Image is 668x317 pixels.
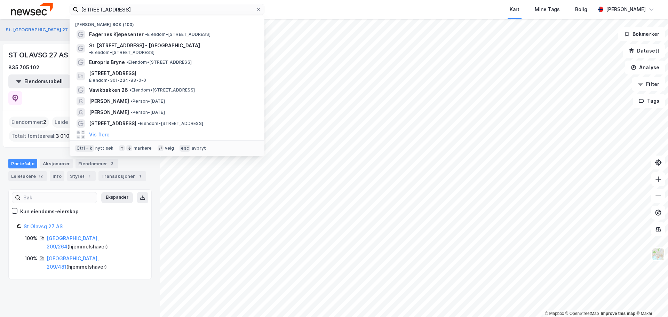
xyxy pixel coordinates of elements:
[25,234,37,243] div: 100%
[89,50,91,55] span: •
[89,50,154,55] span: Eiendom • [STREET_ADDRESS]
[43,118,46,126] span: 2
[75,159,118,168] div: Eiendommer
[9,130,78,142] div: Totalt tomteareal :
[70,16,264,29] div: [PERSON_NAME] søk (100)
[575,5,587,14] div: Bolig
[8,74,70,88] button: Eiendomstabell
[47,254,143,271] div: ( hjemmelshaver )
[134,145,152,151] div: markere
[47,235,99,249] a: [GEOGRAPHIC_DATA], 209/264
[565,311,599,316] a: OpenStreetMap
[109,160,116,167] div: 2
[89,86,128,94] span: Vavikbakken 26
[47,234,143,251] div: ( hjemmelshaver )
[652,248,665,261] img: Z
[52,117,101,128] div: Leide lokasjoner :
[180,145,190,152] div: esc
[606,5,646,14] div: [PERSON_NAME]
[89,30,144,39] span: Fagernes Kjøpesenter
[601,311,635,316] a: Improve this map
[89,130,110,139] button: Vis flere
[8,171,47,181] div: Leietakere
[129,87,132,93] span: •
[545,311,564,316] a: Mapbox
[8,63,39,72] div: 835 705 102
[535,5,560,14] div: Mine Tags
[11,3,53,15] img: newsec-logo.f6e21ccffca1b3a03d2d.png
[24,223,63,229] a: St Olavsg 27 AS
[138,121,140,126] span: •
[136,173,143,180] div: 1
[89,119,136,128] span: [STREET_ADDRESS]
[623,44,665,58] button: Datasett
[95,145,114,151] div: nytt søk
[25,254,37,263] div: 100%
[8,159,37,168] div: Portefølje
[126,60,192,65] span: Eiendom • [STREET_ADDRESS]
[37,173,44,180] div: 12
[165,145,174,151] div: velg
[9,117,49,128] div: Eiendommer :
[89,108,129,117] span: [PERSON_NAME]
[8,49,70,61] div: ST OLAVSG 27 AS
[40,159,73,168] div: Aksjonærer
[89,58,125,66] span: Europris Bryne
[510,5,519,14] div: Kart
[130,98,165,104] span: Person • [DATE]
[89,69,256,78] span: [STREET_ADDRESS]
[50,171,64,181] div: Info
[20,207,79,216] div: Kun eiendoms-eierskap
[129,87,195,93] span: Eiendom • [STREET_ADDRESS]
[89,97,129,105] span: [PERSON_NAME]
[130,98,133,104] span: •
[130,110,133,115] span: •
[78,4,256,15] input: Søk på adresse, matrikkel, gårdeiere, leietakere eller personer
[86,173,93,180] div: 1
[632,77,665,91] button: Filter
[89,41,200,50] span: St. [STREET_ADDRESS] - [GEOGRAPHIC_DATA]
[633,284,668,317] iframe: Chat Widget
[21,192,97,203] input: Søk
[75,145,94,152] div: Ctrl + k
[47,255,99,270] a: [GEOGRAPHIC_DATA], 209/481
[618,27,665,41] button: Bokmerker
[56,132,75,140] span: 3 010 ㎡
[126,60,128,65] span: •
[145,32,210,37] span: Eiendom • [STREET_ADDRESS]
[67,171,96,181] div: Styret
[89,78,146,83] span: Eiendom • 301-234-83-0-0
[625,61,665,74] button: Analyse
[192,145,206,151] div: avbryt
[633,94,665,108] button: Tags
[145,32,147,37] span: •
[138,121,203,126] span: Eiendom • [STREET_ADDRESS]
[101,192,133,203] button: Ekspander
[130,110,165,115] span: Person • [DATE]
[6,26,69,33] button: St. [GEOGRAPHIC_DATA] 27
[98,171,146,181] div: Transaksjoner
